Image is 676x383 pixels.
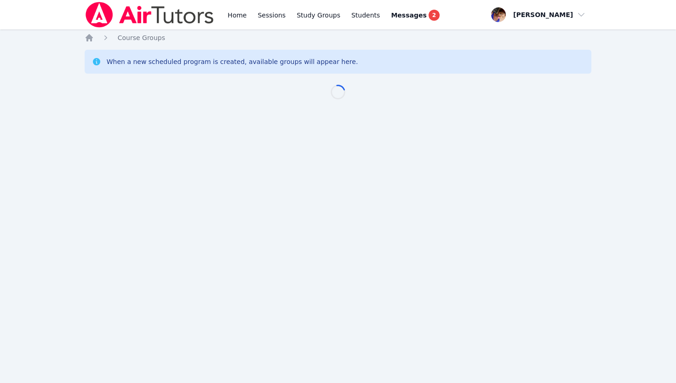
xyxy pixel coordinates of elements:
[429,10,440,21] span: 2
[107,57,358,66] div: When a new scheduled program is created, available groups will appear here.
[85,33,592,42] nav: Breadcrumb
[118,34,165,41] span: Course Groups
[85,2,215,28] img: Air Tutors
[391,11,426,20] span: Messages
[118,33,165,42] a: Course Groups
